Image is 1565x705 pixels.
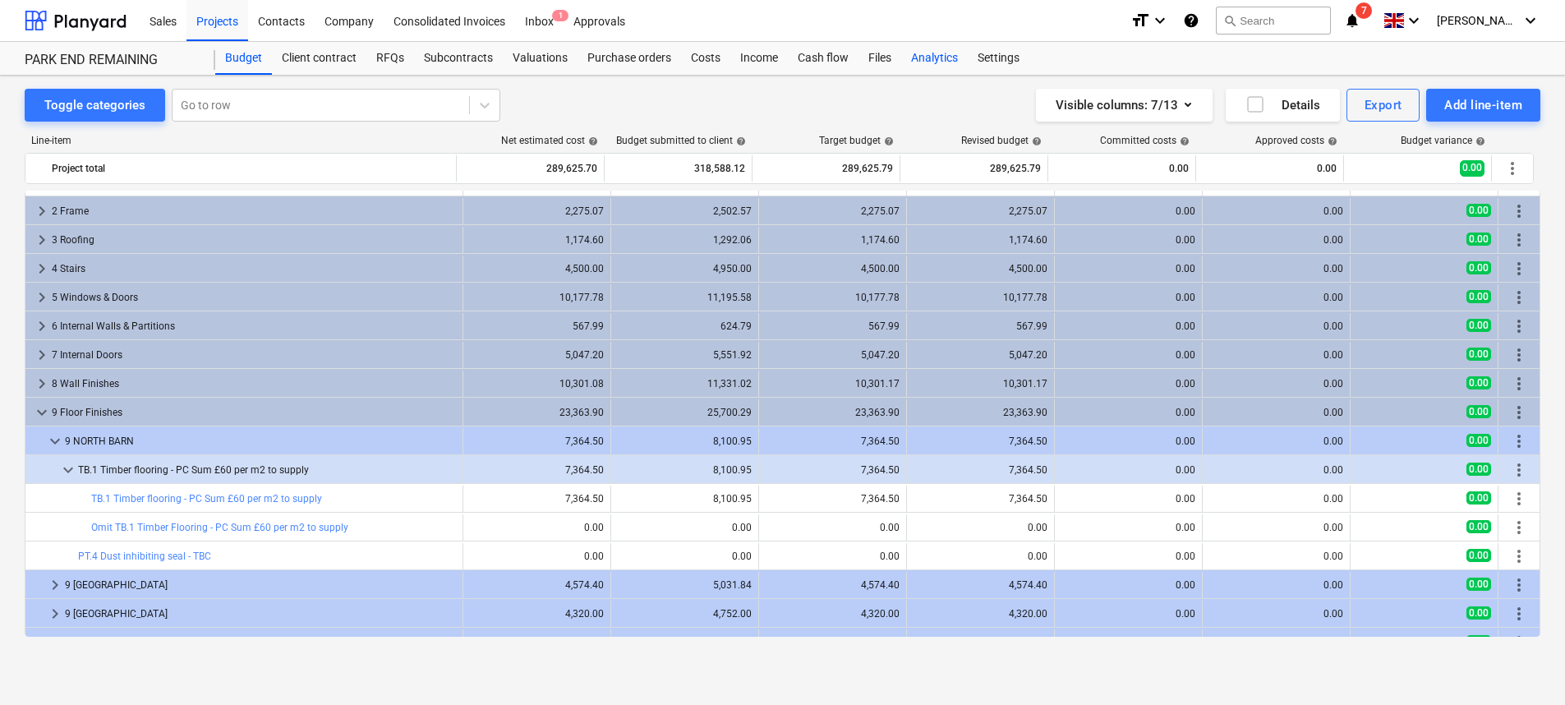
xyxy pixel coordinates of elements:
div: 0.00 [1061,407,1195,418]
div: 567.99 [914,320,1047,332]
div: 0.00 [1209,320,1343,332]
div: 0.00 [470,551,604,562]
div: 1,292.06 [618,234,752,246]
div: 9 [GEOGRAPHIC_DATA] [65,601,456,627]
div: 8 Wall Finishes [52,371,456,397]
div: 4,500.00 [470,263,604,274]
div: 0.00 [1209,234,1343,246]
a: Budget [215,42,272,75]
span: 0.00 [1466,434,1491,447]
div: Approved costs [1255,135,1337,146]
div: 0.00 [1061,378,1195,389]
div: 0.00 [732,551,752,562]
div: Committed costs [1100,135,1190,146]
a: Analytics [901,42,968,75]
span: 1 [552,10,568,21]
div: 8,100.95 [618,464,752,476]
span: More actions [1503,159,1522,178]
div: 624.79 [618,320,752,332]
div: 7,364.50 [470,435,604,447]
div: 0.00 [1203,155,1337,182]
div: 4,500.00 [766,263,900,274]
div: Costs [681,42,730,75]
span: More actions [1509,230,1529,250]
button: Export [1346,89,1420,122]
div: Details [1245,94,1320,116]
div: 7,364.50 [1009,493,1047,505]
div: 567.99 [470,320,604,332]
span: More actions [1509,259,1529,279]
div: Project total [52,155,449,182]
div: 0.00 [766,551,900,562]
div: Settings [968,42,1029,75]
div: 23,363.90 [470,407,604,418]
a: Income [730,42,788,75]
span: keyboard_arrow_right [32,230,52,250]
div: 10,177.78 [470,292,604,303]
div: 4,500.00 [914,263,1047,274]
div: 10,177.78 [914,292,1047,303]
div: Visible columns : 7/13 [1056,94,1193,116]
div: 0.00 [1209,205,1343,217]
span: More actions [1509,374,1529,394]
a: TB.1 Timber flooring - PC Sum £60 per m2 to supply [91,493,322,505]
button: Search [1216,7,1331,35]
div: 289,625.79 [759,155,893,182]
div: Toggle categories [44,94,145,116]
span: More actions [1509,431,1529,451]
div: 0.00 [1209,522,1343,533]
div: 0.00 [1055,155,1189,182]
span: keyboard_arrow_right [32,288,52,307]
span: 0.00 [1466,463,1491,476]
div: 4 Stairs [52,256,456,282]
i: notifications [1344,11,1360,30]
div: 4,574.40 [766,579,900,591]
span: keyboard_arrow_right [45,633,65,652]
span: More actions [1509,546,1529,566]
span: More actions [1509,518,1529,537]
span: keyboard_arrow_right [45,575,65,595]
span: 0.00 [1466,290,1491,303]
a: Files [858,42,901,75]
div: 0.00 [1209,493,1343,505]
span: More actions [1509,460,1529,480]
span: help [881,136,894,146]
div: 4,320.00 [914,608,1047,620]
span: 0.00 [1466,635,1491,648]
div: 2,502.57 [618,205,752,217]
div: 0.00 [1209,407,1343,418]
span: help [1029,136,1042,146]
i: format_size [1130,11,1150,30]
div: 0.00 [766,522,900,533]
span: keyboard_arrow_down [32,403,52,422]
div: 4,574.40 [914,579,1047,591]
div: 4,752.00 [618,608,752,620]
div: Valuations [503,42,578,75]
div: 0.00 [1209,292,1343,303]
div: 9 Floor Finishes Variations [65,629,456,656]
span: 0.00 [1466,491,1491,505]
div: 0.00 [1061,493,1195,505]
div: 1,174.60 [470,234,604,246]
div: 0.00 [1209,608,1343,620]
a: PT.4 Dust inhibiting seal - TBC [78,551,211,562]
div: 0.00 [732,522,752,533]
span: keyboard_arrow_right [32,259,52,279]
span: 0.00 [1466,348,1491,361]
div: 23,363.90 [914,407,1047,418]
span: keyboard_arrow_right [32,374,52,394]
div: 289,625.70 [463,155,597,182]
div: 0.00 [1061,292,1195,303]
div: 2,275.07 [914,205,1047,217]
span: help [1324,136,1337,146]
div: 7,364.50 [914,435,1047,447]
span: help [1472,136,1485,146]
span: More actions [1509,633,1529,652]
div: Target budget [819,135,894,146]
div: 7,364.50 [766,464,900,476]
div: 0.00 [1061,522,1195,533]
span: [PERSON_NAME] [1437,14,1519,27]
span: 0.00 [1466,549,1491,562]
